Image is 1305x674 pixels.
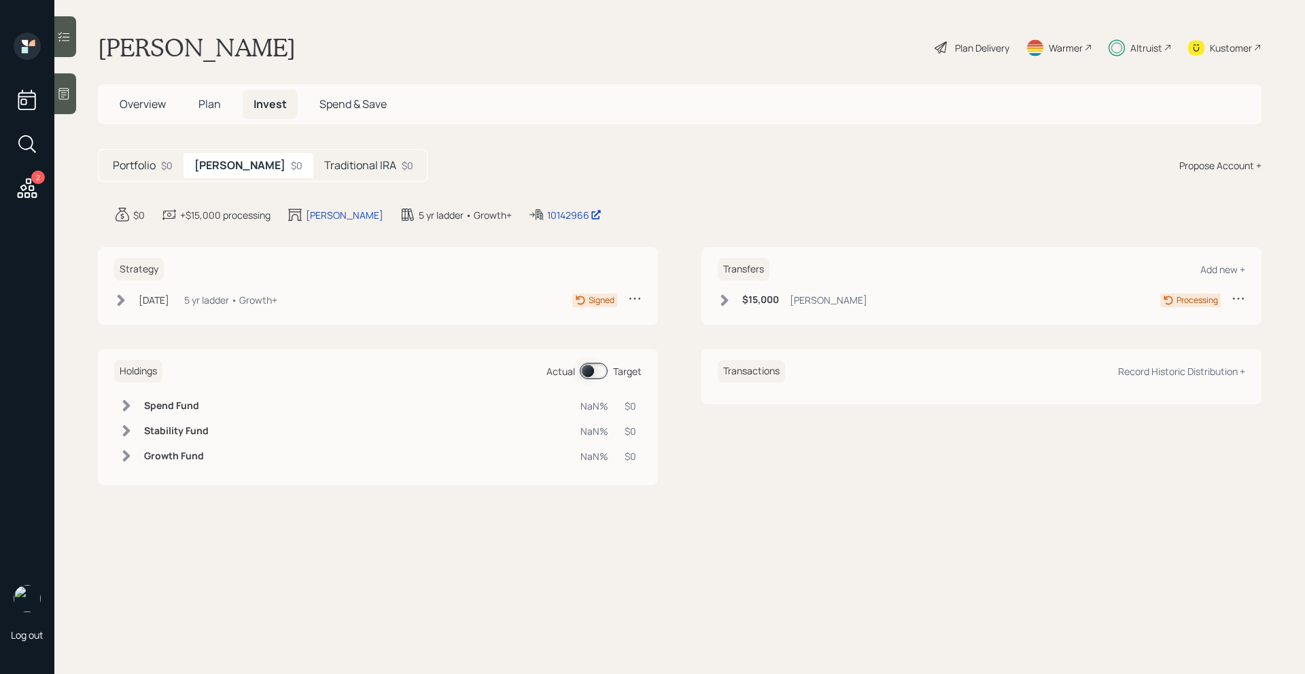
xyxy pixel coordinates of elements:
[319,96,387,111] span: Spend & Save
[580,424,608,438] div: NaN%
[120,96,166,111] span: Overview
[580,399,608,413] div: NaN%
[1049,41,1083,55] div: Warmer
[419,208,512,222] div: 5 yr ladder • Growth+
[547,208,602,222] div: 10142966
[254,96,287,111] span: Invest
[625,424,636,438] div: $0
[625,399,636,413] div: $0
[31,171,45,184] div: 2
[790,293,867,307] div: [PERSON_NAME]
[589,294,614,306] div: Signed
[113,159,156,172] h5: Portfolio
[324,159,396,172] h5: Traditional IRA
[1210,41,1252,55] div: Kustomer
[580,449,608,463] div: NaN%
[184,293,277,307] div: 5 yr ladder • Growth+
[291,158,302,173] div: $0
[144,450,209,462] h6: Growth Fund
[180,208,271,222] div: +$15,000 processing
[14,585,41,612] img: michael-russo-headshot.png
[198,96,221,111] span: Plan
[114,258,164,281] h6: Strategy
[144,425,209,437] h6: Stability Fund
[718,360,785,383] h6: Transactions
[955,41,1009,55] div: Plan Delivery
[546,364,575,378] div: Actual
[742,294,779,306] h6: $15,000
[98,33,296,63] h1: [PERSON_NAME]
[1130,41,1162,55] div: Altruist
[144,400,209,412] h6: Spend Fund
[613,364,642,378] div: Target
[1118,365,1245,378] div: Record Historic Distribution +
[1200,263,1245,276] div: Add new +
[11,628,43,641] div: Log out
[718,258,769,281] h6: Transfers
[161,158,173,173] div: $0
[1179,158,1261,173] div: Propose Account +
[133,208,145,222] div: $0
[194,159,285,172] h5: [PERSON_NAME]
[402,158,413,173] div: $0
[139,293,169,307] div: [DATE]
[306,208,383,222] div: [PERSON_NAME]
[625,449,636,463] div: $0
[1177,294,1218,306] div: Processing
[114,360,162,383] h6: Holdings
